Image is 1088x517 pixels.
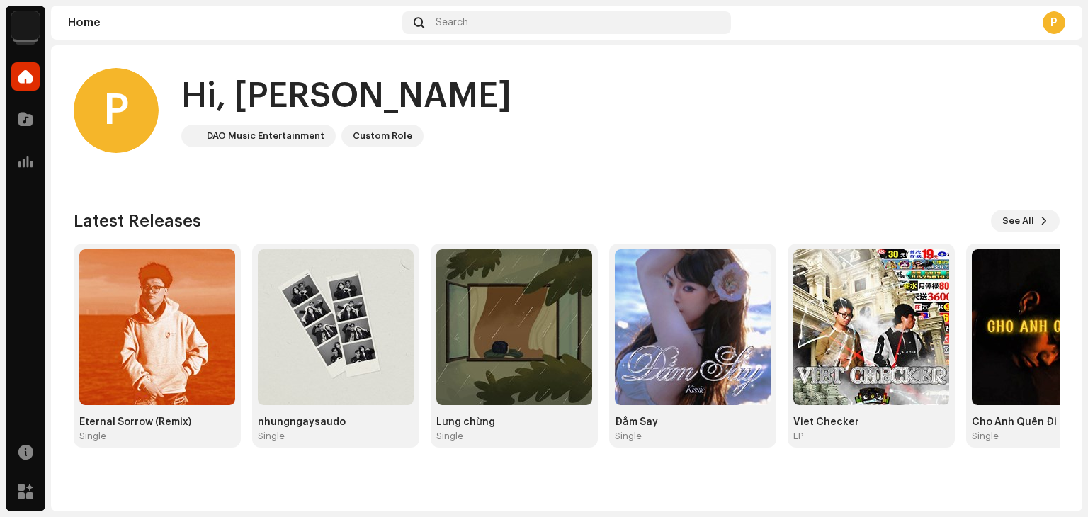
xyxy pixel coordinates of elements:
[79,431,106,442] div: Single
[1002,207,1034,235] span: See All
[436,249,592,405] img: afd7358a-b19b-44d4-bdc0-9ea68d140b5f
[181,74,511,119] div: Hi, [PERSON_NAME]
[793,249,949,405] img: 90cec53a-acbe-4e66-9b60-262b0ec11e92
[79,249,235,405] img: 92819426-af73-4681-aabb-2f1464559ed5
[79,416,235,428] div: Eternal Sorrow (Remix)
[11,11,40,40] img: 76e35660-c1c7-4f61-ac9e-76e2af66a330
[436,17,468,28] span: Search
[436,416,592,428] div: Lưng chừng
[1043,11,1065,34] div: P
[615,249,771,405] img: c7415c47-8365-49b8-9862-48c8d1637cdc
[184,127,201,144] img: 76e35660-c1c7-4f61-ac9e-76e2af66a330
[991,210,1060,232] button: See All
[615,431,642,442] div: Single
[436,431,463,442] div: Single
[793,431,803,442] div: EP
[207,127,324,144] div: DAO Music Entertainment
[972,431,999,442] div: Single
[793,416,949,428] div: Viet Checker
[74,68,159,153] div: P
[68,17,397,28] div: Home
[258,431,285,442] div: Single
[74,210,201,232] h3: Latest Releases
[258,416,414,428] div: nhungngaysaudo
[353,127,412,144] div: Custom Role
[615,416,771,428] div: Đắm Say
[258,249,414,405] img: 2bc53146-647d-428f-a679-d151bfaa202a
